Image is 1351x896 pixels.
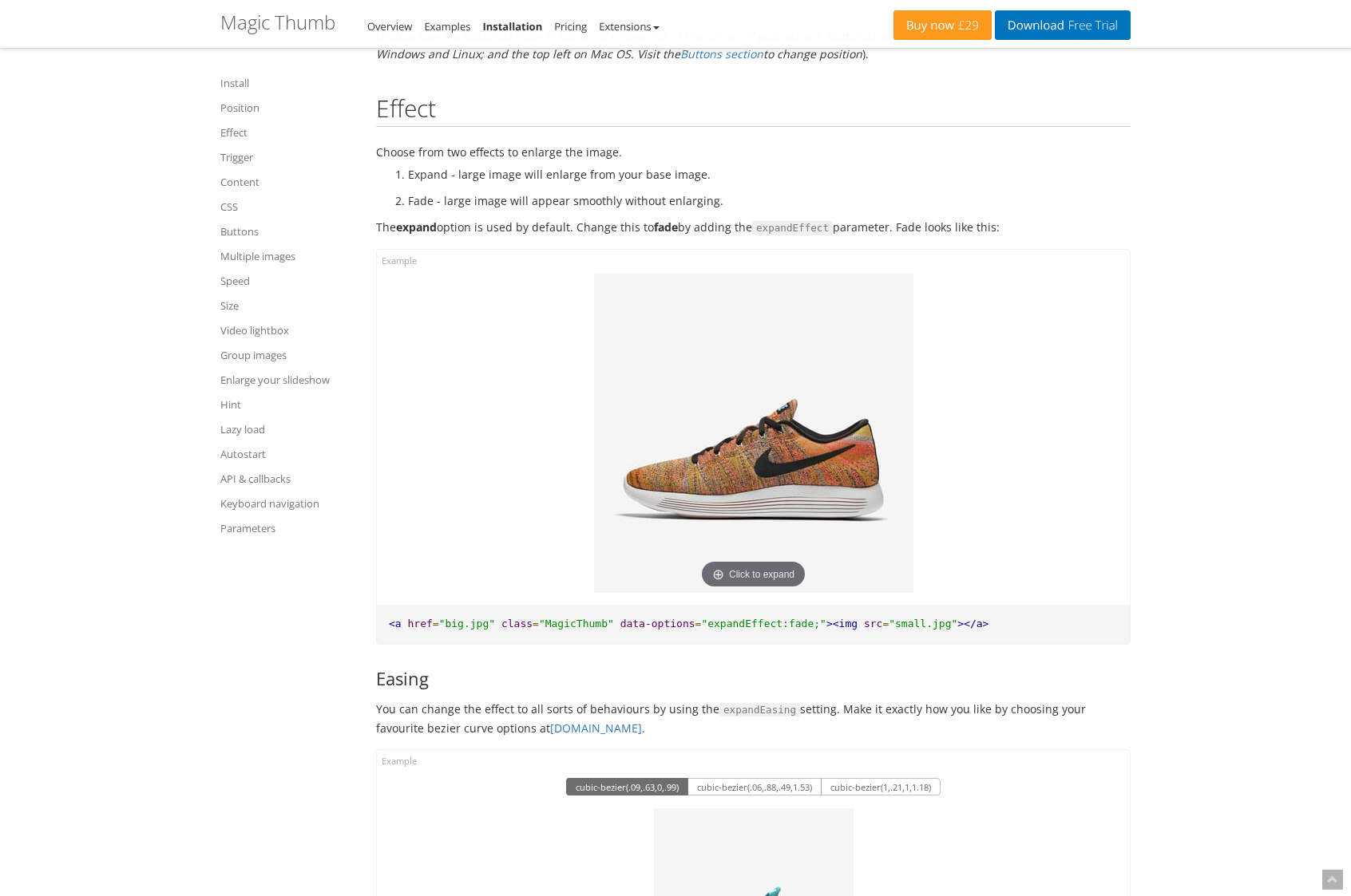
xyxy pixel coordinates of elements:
[408,191,1131,210] li: Fade - large image will appear smoothly without enlarging.
[220,420,356,439] a: Lazy load
[439,618,495,630] span: "big.jpg"
[424,19,470,34] a: Examples
[389,618,402,630] span: <a
[594,274,913,593] a: Click to expand
[220,370,356,389] a: Enlarge your slideshow
[220,197,356,216] a: CSS
[864,618,882,630] span: src
[433,618,439,630] span: =
[220,321,356,340] a: Video lightbox
[376,669,1131,688] h3: Easing
[995,10,1131,40] a: DownloadFree Trial
[826,618,858,630] span: ><img
[407,618,432,630] span: href
[680,46,763,61] a: Buttons section
[220,148,356,167] a: Trigger
[554,19,587,34] a: Pricing
[408,165,1131,184] li: Expand - large image will enlarge from your base image.
[752,221,833,235] span: expandEffect
[220,395,356,414] a: Hint
[376,95,1131,127] h2: Effect
[654,219,678,235] strong: fade
[482,19,542,34] a: Installation
[533,618,539,630] span: =
[957,618,988,630] span: ></a>
[220,98,356,117] a: Position
[220,444,356,464] a: Autostart
[954,19,979,32] span: £29
[220,345,356,365] a: Group images
[501,618,533,630] span: class
[220,12,335,33] h1: Magic Thumb
[599,19,659,34] a: Extensions
[220,271,356,290] a: Speed
[220,469,356,488] a: API & callbacks
[220,494,356,513] a: Keyboard navigation
[220,73,356,93] a: Install
[220,123,356,142] a: Effect
[550,720,642,736] a: [DOMAIN_NAME]
[220,222,356,241] a: Buttons
[220,519,356,538] a: Parameters
[719,703,800,717] span: expandEasing
[687,778,822,795] button: cubic-bezier(.06,.88,.49,1.53)
[882,618,889,630] span: =
[821,778,941,795] button: cubic-bezier(1,.21,1,1.18)
[594,274,913,593] img: Magic Thumb - Integration Guide
[695,618,702,630] span: =
[889,618,957,630] span: "small.jpg"
[396,219,437,235] strong: expand
[620,618,695,630] span: data-options
[893,10,992,40] a: Buy now£29
[220,247,356,266] a: Multiple images
[539,618,614,630] span: "MagicThumb"
[220,296,356,315] a: Size
[220,172,356,191] a: Content
[566,778,688,795] button: cubic-bezier(.09,.63,0,.99)
[367,19,412,34] a: Overview
[701,618,826,630] span: "expandEffect:fade;"
[1064,19,1118,32] span: Free Trial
